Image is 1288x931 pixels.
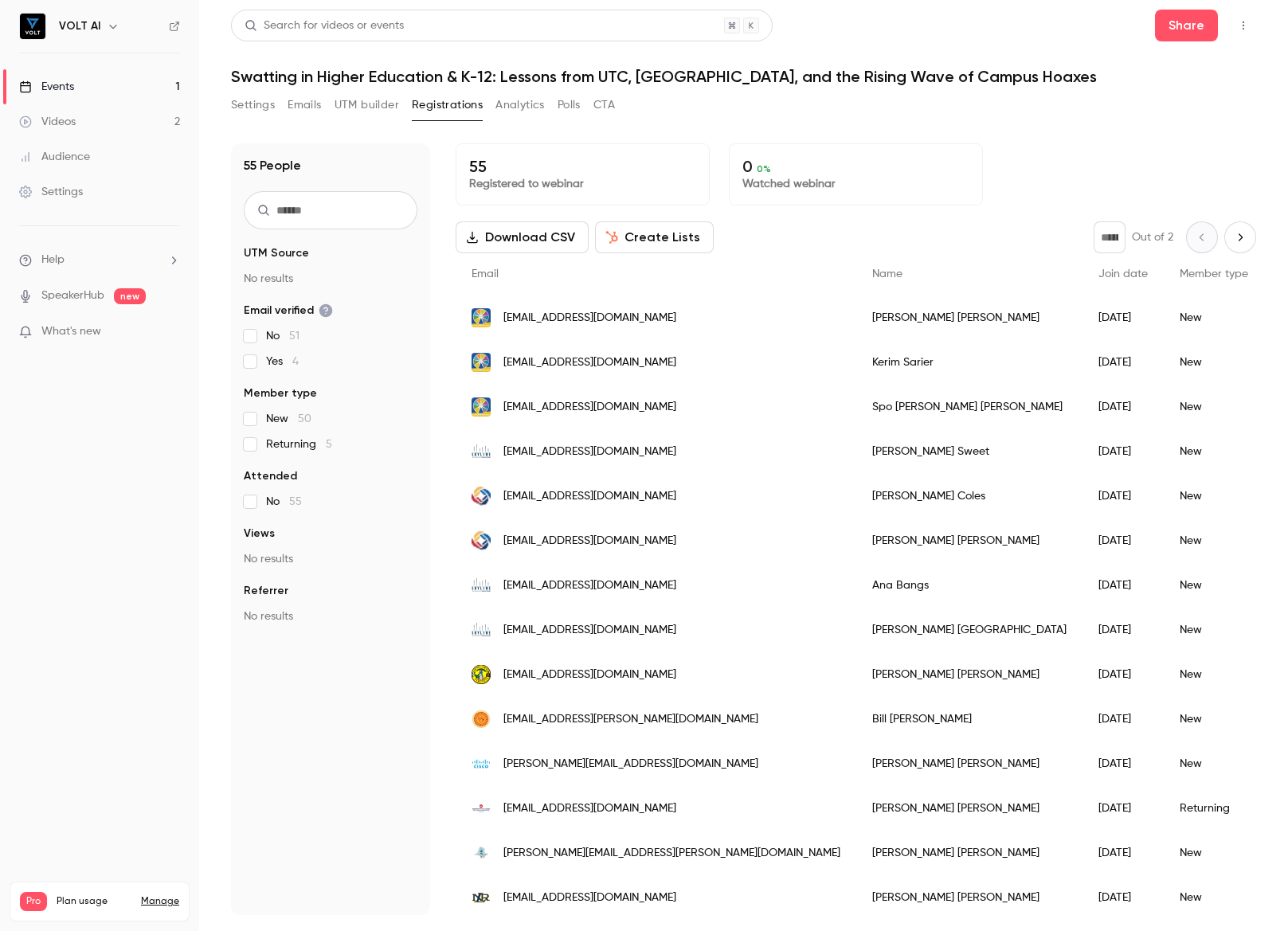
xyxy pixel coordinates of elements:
[503,711,758,728] span: [EMAIL_ADDRESS][PERSON_NAME][DOMAIN_NAME]
[1082,563,1164,608] div: [DATE]
[1164,697,1264,741] div: New
[1224,221,1256,253] button: Next page
[1098,268,1148,280] span: Join date
[503,577,676,594] span: [EMAIL_ADDRESS][DOMAIN_NAME]
[1082,697,1164,741] div: [DATE]
[503,444,676,460] span: [EMAIL_ADDRESS][DOMAIN_NAME]
[472,843,491,863] img: lcps.org
[1164,295,1264,340] div: New
[59,18,100,34] h6: VOLT AI
[503,533,676,550] span: [EMAIL_ADDRESS][DOMAIN_NAME]
[503,667,676,683] span: [EMAIL_ADDRESS][DOMAIN_NAME]
[856,741,1082,786] div: [PERSON_NAME] [PERSON_NAME]
[856,295,1082,340] div: [PERSON_NAME] [PERSON_NAME]
[1082,385,1164,429] div: [DATE]
[244,583,288,599] span: Referrer
[292,356,299,367] span: 4
[856,831,1082,875] div: [PERSON_NAME] [PERSON_NAME]
[558,92,581,118] button: Polls
[595,221,714,253] button: Create Lists
[20,14,45,39] img: VOLT AI
[472,665,491,684] img: louisacounty.gov
[41,323,101,340] span: What's new
[472,268,499,280] span: Email
[1164,474,1264,518] div: New
[20,892,47,911] span: Pro
[503,399,676,416] span: [EMAIL_ADDRESS][DOMAIN_NAME]
[244,245,417,624] section: facet-groups
[1082,875,1164,920] div: [DATE]
[456,221,589,253] button: Download CSV
[1164,563,1264,608] div: New
[742,157,969,176] p: 0
[231,67,1256,86] h1: Swatting in Higher Education & K-12: Lessons from UTC, [GEOGRAPHIC_DATA], and the Rising Wave of ...
[335,92,399,118] button: UTM builder
[1082,652,1164,697] div: [DATE]
[472,620,491,640] img: skylinenet.net
[1164,786,1264,831] div: Returning
[503,890,676,906] span: [EMAIL_ADDRESS][DOMAIN_NAME]
[288,92,321,118] button: Emails
[469,176,696,192] p: Registered to webinar
[1082,474,1164,518] div: [DATE]
[19,79,74,95] div: Events
[1164,518,1264,563] div: New
[19,184,83,200] div: Settings
[1164,741,1264,786] div: New
[469,157,696,176] p: 55
[856,518,1082,563] div: [PERSON_NAME] [PERSON_NAME]
[856,652,1082,697] div: [PERSON_NAME] [PERSON_NAME]
[1164,608,1264,652] div: New
[266,328,299,344] span: No
[244,303,333,319] span: Email verified
[244,245,309,261] span: UTM Source
[472,710,491,729] img: monetallc.com
[1164,875,1264,920] div: New
[503,800,676,817] span: [EMAIL_ADDRESS][DOMAIN_NAME]
[412,92,483,118] button: Registrations
[495,92,545,118] button: Analytics
[1082,786,1164,831] div: [DATE]
[1082,741,1164,786] div: [DATE]
[1180,268,1248,280] span: Member type
[503,354,676,371] span: [EMAIL_ADDRESS][DOMAIN_NAME]
[1155,10,1218,41] button: Share
[472,576,491,595] img: skylinenet.net
[856,786,1082,831] div: [PERSON_NAME] [PERSON_NAME]
[856,875,1082,920] div: [PERSON_NAME] [PERSON_NAME]
[1082,608,1164,652] div: [DATE]
[244,551,417,567] p: No results
[244,608,417,624] p: No results
[41,288,104,304] a: SpeakerHub
[856,474,1082,518] div: [PERSON_NAME] Coles
[472,442,491,461] img: skylinenet.net
[593,92,615,118] button: CTA
[472,308,491,327] img: chesapeake.edu
[1082,831,1164,875] div: [DATE]
[742,176,969,192] p: Watched webinar
[503,756,758,773] span: [PERSON_NAME][EMAIL_ADDRESS][DOMAIN_NAME]
[266,494,302,510] span: No
[266,354,299,370] span: Yes
[503,622,676,639] span: [EMAIL_ADDRESS][DOMAIN_NAME]
[244,271,417,287] p: No results
[244,526,275,542] span: Views
[856,385,1082,429] div: Spo [PERSON_NAME] [PERSON_NAME]
[503,845,840,862] span: [PERSON_NAME][EMAIL_ADDRESS][PERSON_NAME][DOMAIN_NAME]
[244,156,301,175] h1: 55 People
[1132,229,1173,245] p: Out of 2
[472,759,491,769] img: cisco.com
[472,531,491,550] img: lcps.k12.va.us
[872,268,902,280] span: Name
[245,18,404,34] div: Search for videos or events
[1082,295,1164,340] div: [DATE]
[856,429,1082,474] div: [PERSON_NAME] Sweet
[1082,518,1164,563] div: [DATE]
[472,487,491,506] img: lcps.k12.va.us
[244,468,297,484] span: Attended
[326,439,332,450] span: 5
[57,895,131,908] span: Plan usage
[1164,652,1264,697] div: New
[289,496,302,507] span: 55
[472,892,491,903] img: nlrsd.org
